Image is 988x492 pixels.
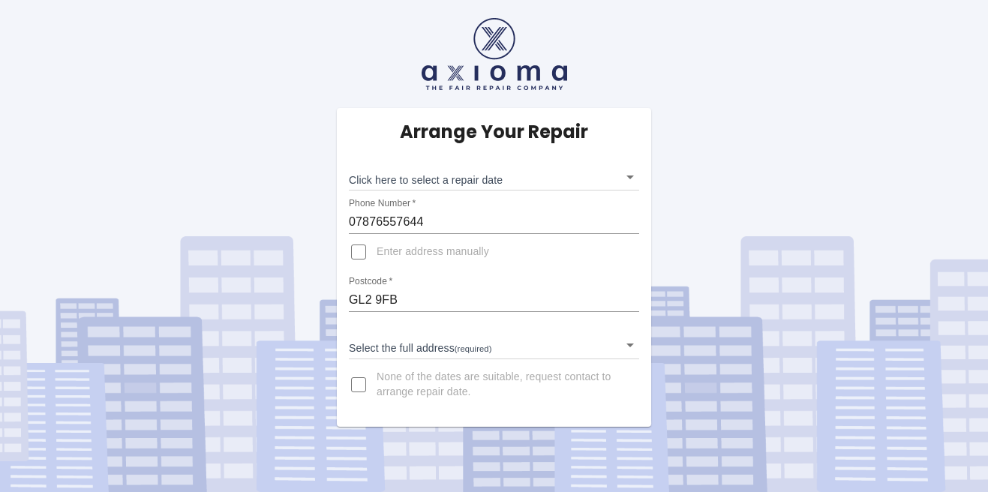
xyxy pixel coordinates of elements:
[422,18,567,90] img: axioma
[400,120,588,144] h5: Arrange Your Repair
[349,275,392,288] label: Postcode
[377,370,627,400] span: None of the dates are suitable, request contact to arrange repair date.
[377,244,489,259] span: Enter address manually
[349,197,416,210] label: Phone Number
